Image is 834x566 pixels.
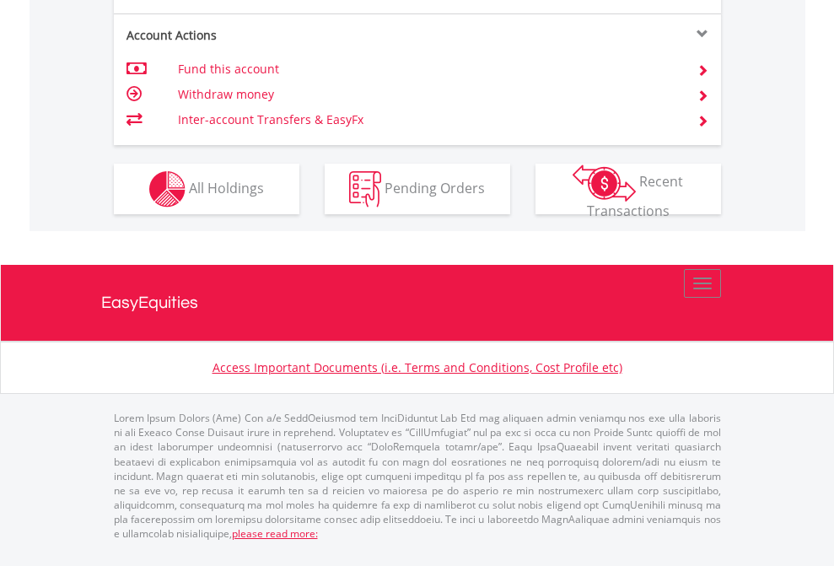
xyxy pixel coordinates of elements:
[114,164,299,214] button: All Holdings
[178,57,676,82] td: Fund this account
[535,164,721,214] button: Recent Transactions
[213,359,622,375] a: Access Important Documents (i.e. Terms and Conditions, Cost Profile etc)
[349,171,381,208] img: pending_instructions-wht.png
[189,178,264,197] span: All Holdings
[178,82,676,107] td: Withdraw money
[114,411,721,541] p: Lorem Ipsum Dolors (Ame) Con a/e SeddOeiusmod tem InciDiduntut Lab Etd mag aliquaen admin veniamq...
[149,171,186,208] img: holdings-wht.png
[178,107,676,132] td: Inter-account Transfers & EasyFx
[573,164,636,202] img: transactions-zar-wht.png
[101,265,734,341] a: EasyEquities
[325,164,510,214] button: Pending Orders
[385,178,485,197] span: Pending Orders
[232,526,318,541] a: please read more:
[114,27,417,44] div: Account Actions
